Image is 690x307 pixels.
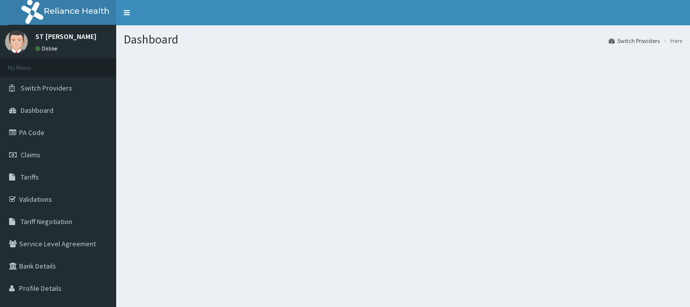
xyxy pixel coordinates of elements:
[35,45,60,52] a: Online
[5,30,28,53] img: User Image
[609,36,660,45] a: Switch Providers
[21,83,72,93] span: Switch Providers
[35,33,96,40] p: ST [PERSON_NAME]
[124,33,682,46] h1: Dashboard
[21,172,39,182] span: Tariffs
[661,36,682,45] li: Here
[21,106,54,115] span: Dashboard
[21,217,72,226] span: Tariff Negotiation
[21,150,40,159] span: Claims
